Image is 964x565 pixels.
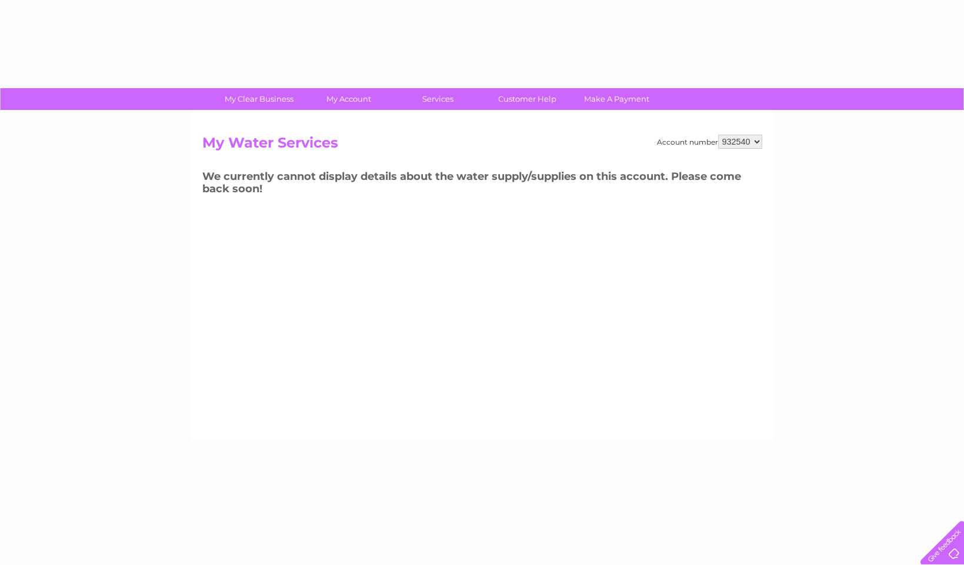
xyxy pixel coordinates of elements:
h2: My Water Services [202,135,762,157]
a: My Account [300,88,397,110]
h3: We currently cannot display details about the water supply/supplies on this account. Please come ... [202,168,762,200]
div: Account number [657,135,762,149]
a: Make A Payment [568,88,665,110]
a: Customer Help [479,88,576,110]
a: Services [389,88,486,110]
a: My Clear Business [211,88,308,110]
